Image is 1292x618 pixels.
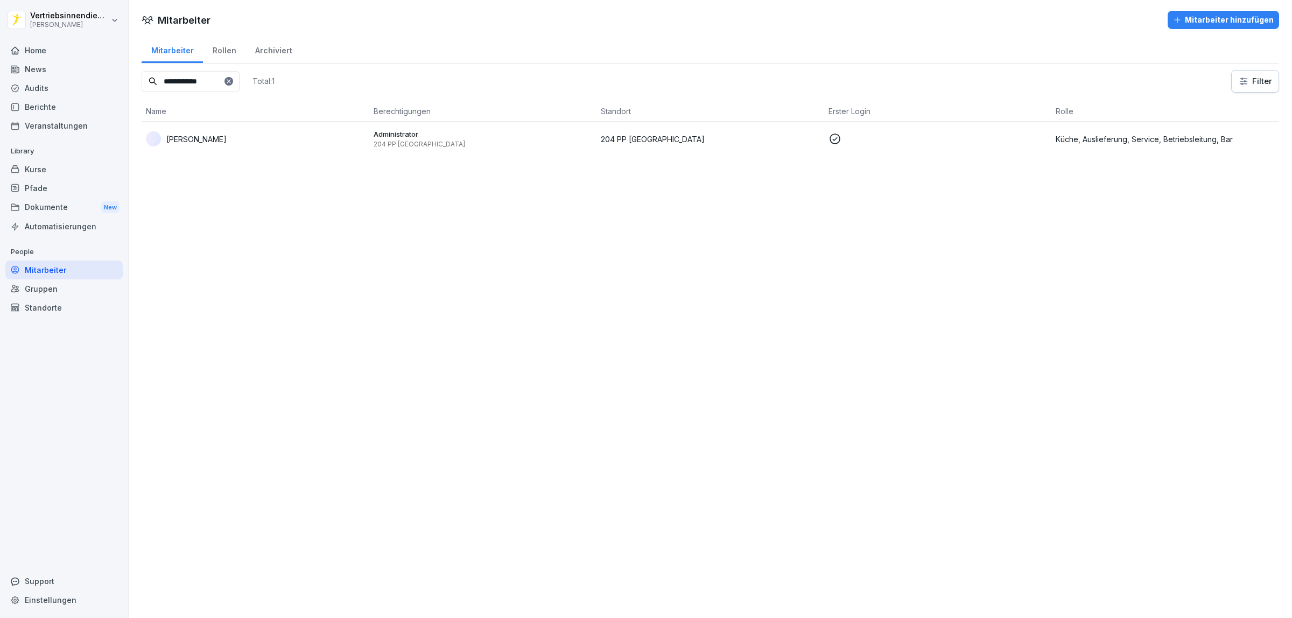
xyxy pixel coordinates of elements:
[166,134,227,145] p: [PERSON_NAME]
[1173,14,1274,26] div: Mitarbeiter hinzufügen
[5,79,123,97] a: Audits
[101,201,120,214] div: New
[1056,134,1275,145] p: Küche, Auslieferung, Service, Betriebsleitung, Bar
[5,97,123,116] a: Berichte
[146,131,161,146] img: rlsrq4dsaughrib4b1ulpgvq.png
[369,101,597,122] th: Berechtigungen
[1238,76,1272,87] div: Filter
[5,60,123,79] a: News
[5,160,123,179] a: Kurse
[374,129,593,139] p: Administrator
[5,572,123,591] div: Support
[5,591,123,609] a: Einstellungen
[1168,11,1279,29] button: Mitarbeiter hinzufügen
[1232,71,1279,92] button: Filter
[5,198,123,217] div: Dokumente
[596,101,824,122] th: Standort
[5,179,123,198] a: Pfade
[5,279,123,298] a: Gruppen
[30,21,109,29] p: [PERSON_NAME]
[5,116,123,135] a: Veranstaltungen
[30,11,109,20] p: Vertriebsinnendienst
[1051,101,1279,122] th: Rolle
[203,36,245,63] a: Rollen
[5,143,123,160] p: Library
[5,198,123,217] a: DokumenteNew
[245,36,301,63] a: Archiviert
[158,13,210,27] h1: Mitarbeiter
[142,101,369,122] th: Name
[5,217,123,236] a: Automatisierungen
[374,140,593,149] p: 204 PP [GEOGRAPHIC_DATA]
[5,243,123,261] p: People
[824,101,1052,122] th: Erster Login
[601,134,820,145] p: 204 PP [GEOGRAPHIC_DATA]
[142,36,203,63] a: Mitarbeiter
[252,76,275,86] p: Total: 1
[5,41,123,60] a: Home
[5,261,123,279] a: Mitarbeiter
[5,298,123,317] a: Standorte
